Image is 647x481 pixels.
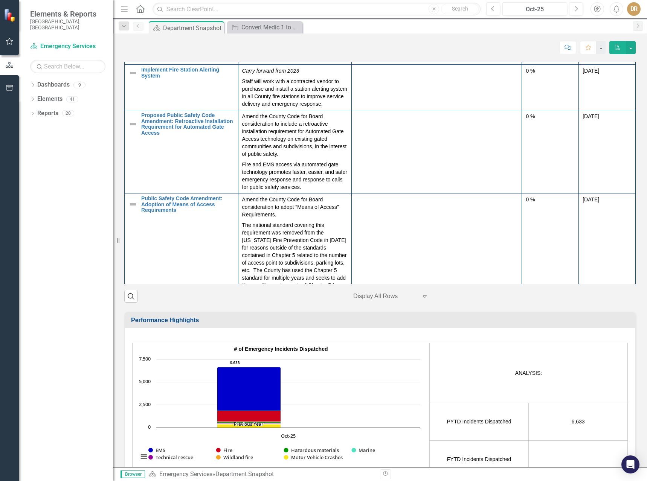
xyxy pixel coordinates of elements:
[217,422,281,423] path: Oct-25, 123. Hazardous materials.
[217,367,281,411] g: EMS, series 1 of 16. Bar series with 1 bar.
[284,454,343,461] button: Show Motor Vehicle Crashes
[141,196,234,213] a: Public Safety Code Amendment: Adoption of Means of Access Requirements
[141,67,234,79] a: Implement Fire Station Alerting System
[526,196,575,203] div: 0 %
[241,23,301,32] div: Convert Medic 1 to a Second Transport Unit at [GEOGRAPHIC_DATA]
[287,366,290,369] path: Oct-25, 6,633. Monthly Total.
[242,220,348,297] p: The national standard covering this requirement was removed from the [US_STATE] Fire Prevention C...
[287,366,290,369] g: Monthly Total, series 8 of 16. Line with 1 data point.
[217,424,281,428] g: Motor Vehicle Crashes, series 7 of 16. Bar series with 1 bar.
[139,378,151,385] text: 5,000
[163,23,222,33] div: Department Snapshot
[148,454,194,461] button: Show Technical rescue
[242,113,348,159] p: Amend the County Code for Board consideration to include a retroactive installation requirement f...
[139,401,151,408] text: 2,500
[215,470,274,478] div: Department Snapshot
[30,18,105,31] small: [GEOGRAPHIC_DATA], [GEOGRAPHIC_DATA]
[627,2,641,16] button: DR
[234,346,328,352] strong: # of Emergency Incidents Dispatched
[37,81,70,89] a: Dashboards
[284,447,340,454] button: Show Hazardous materials
[131,317,632,324] h3: Performance Highlights
[139,452,149,462] button: View chart menu, Chart
[217,423,281,423] path: Oct-25, 97. Technical rescue.
[229,23,301,32] a: Convert Medic 1 to a Second Transport Unit at [GEOGRAPHIC_DATA]
[134,356,427,469] div: Chart. Highcharts interactive chart.
[141,113,234,136] a: Proposed Public Safety Code Amendment: Retroactive Installation Requirement for Automated Gate Ac...
[62,110,74,117] div: 20
[430,440,529,478] td: FYTD Incidents Dispatched
[230,360,240,365] text: 6,633
[30,9,105,18] span: Elements & Reports
[441,4,479,14] button: Search
[242,159,348,191] p: Fire and EMS access via automated gate technology promotes faster, easier, and safer emergency re...
[159,470,212,478] a: Emergency Services
[149,470,374,479] div: »
[502,2,567,16] button: Oct-25
[505,5,565,14] div: Oct-25
[430,403,529,440] td: PYTD Incidents Dispatched
[30,42,105,51] a: Emergency Services
[73,82,85,88] div: 9
[217,367,281,411] path: Oct-25, 4,771. EMS.
[128,68,137,78] img: Not Defined
[281,432,296,439] text: Oct-25
[66,96,78,102] div: 41
[242,196,348,220] p: Amend the County Code for Board consideration to adopt "Means of Access" Requirements.
[139,355,151,362] text: 7,500
[217,422,281,423] g: Hazardous materials, series 3 of 16. Bar series with 1 bar.
[242,68,299,74] em: Carry forward from 2023
[217,411,281,422] g: Fire, series 2 of 16. Bar series with 1 bar.
[621,455,639,473] div: Open Intercom Messenger
[121,470,145,478] span: Browser
[216,447,232,454] button: Show Fire
[37,109,58,118] a: Reports
[148,423,151,430] text: 0
[529,403,628,440] td: 6,633
[583,113,599,119] span: [DATE]
[526,113,575,120] div: 0 %
[128,200,137,209] img: Not Defined
[452,6,468,12] span: Search
[217,423,281,423] g: Technical rescue, series 5 of 16. Bar series with 1 bar.
[217,411,281,422] path: Oct-25, 1,216. Fire.
[242,76,348,108] p: Staff will work with a contracted vendor to purchase and install a station alerting system in all...
[583,68,599,74] span: [DATE]
[134,356,424,469] svg: Interactive chart
[234,421,263,427] tspan: Previous Year
[148,447,165,454] button: Show EMS
[37,95,63,104] a: Elements
[351,447,375,454] button: Show Marine
[217,424,281,428] path: Oct-25, 353. Motor Vehicle Crashes.
[430,343,628,403] td: ANALYSIS:
[153,3,481,16] input: Search ClearPoint...
[30,60,105,73] input: Search Below...
[3,8,17,22] img: ClearPoint Strategy
[583,196,599,202] span: [DATE]
[526,67,575,75] div: 0 %
[216,454,253,461] button: Show Wildland fire
[128,120,137,129] img: Not Defined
